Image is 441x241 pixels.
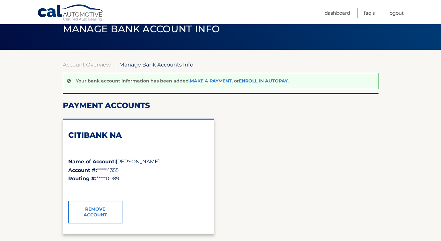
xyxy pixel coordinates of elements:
[68,159,116,165] strong: Name of Account:
[68,201,122,223] a: Remove Account
[114,61,116,68] span: |
[364,8,375,18] a: FAQ's
[63,61,111,68] a: Account Overview
[239,78,288,84] a: Enroll In AutoPay
[325,8,350,18] a: Dashboard
[116,159,160,165] span: [PERSON_NAME]
[68,167,97,173] strong: Account #:
[68,130,209,140] h2: CITIBANK NA
[37,4,104,23] a: Cal Automotive
[388,8,404,18] a: Logout
[119,61,193,68] span: Manage Bank Accounts Info
[63,101,379,110] h2: Payment Accounts
[190,78,232,84] a: Make a payment
[68,175,96,182] strong: Routing #:
[63,23,220,35] span: Manage Bank Account Info
[76,78,289,84] p: Your bank account information has been added. . or .
[68,186,72,192] span: ✓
